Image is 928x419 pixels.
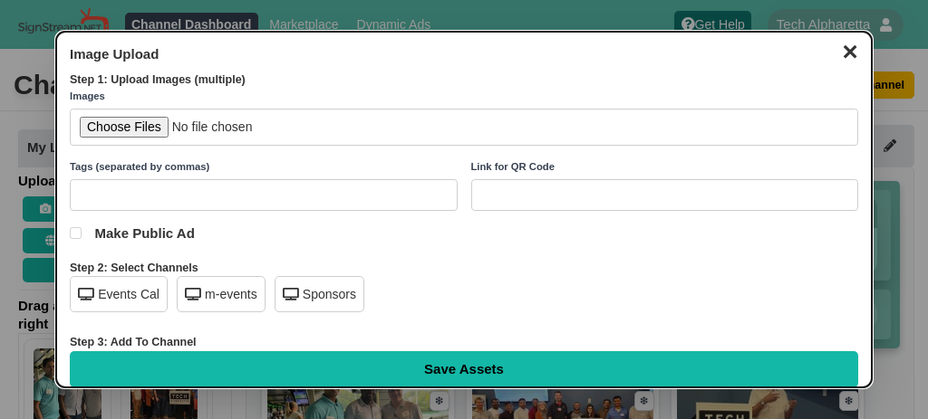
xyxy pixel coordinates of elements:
[70,72,858,89] div: Step 1: Upload Images (multiple)
[70,276,168,312] div: Events Cal
[70,45,858,63] h3: Image Upload
[70,89,858,105] label: Images
[70,159,458,176] label: Tags (separated by commas)
[70,261,858,277] div: Step 2: Select Channels
[70,227,82,239] input: Make Public Ad
[70,224,858,243] label: Make Public Ad
[177,276,266,312] div: m-events
[275,276,364,312] div: Sponsors
[70,335,858,351] div: Step 3: Add To Channel
[832,36,867,63] button: ✕
[471,159,859,176] label: Link for QR Code
[70,351,858,387] input: Save Assets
